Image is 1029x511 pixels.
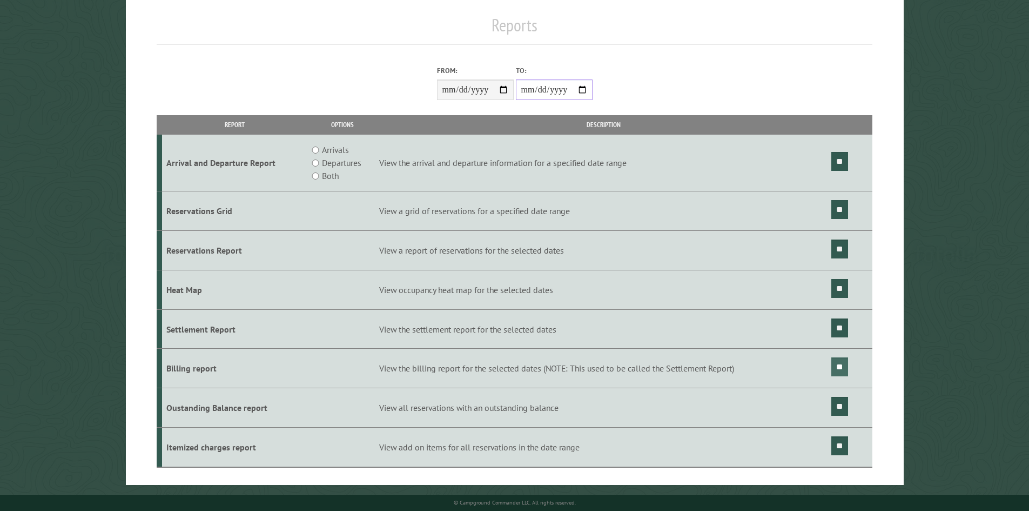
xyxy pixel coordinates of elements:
td: Arrival and Departure Report [162,135,307,191]
td: Itemized charges report [162,428,307,467]
small: © Campground Commander LLC. All rights reserved. [454,499,576,506]
th: Options [307,115,377,134]
td: Reservations Grid [162,191,307,231]
td: View all reservations with an outstanding balance [378,388,830,428]
td: Settlement Report [162,309,307,349]
label: Both [322,169,339,182]
h1: Reports [157,15,873,44]
td: Reservations Report [162,231,307,270]
th: Description [378,115,830,134]
td: View a report of reservations for the selected dates [378,231,830,270]
label: Arrivals [322,143,349,156]
th: Report [162,115,307,134]
td: View add on items for all reservations in the date range [378,428,830,467]
td: View a grid of reservations for a specified date range [378,191,830,231]
label: To: [516,65,593,76]
td: View the billing report for the selected dates (NOTE: This used to be called the Settlement Report) [378,349,830,388]
td: View occupancy heat map for the selected dates [378,270,830,309]
td: View the settlement report for the selected dates [378,309,830,349]
td: Oustanding Balance report [162,388,307,428]
td: View the arrival and departure information for a specified date range [378,135,830,191]
td: Billing report [162,349,307,388]
label: From: [437,65,514,76]
td: Heat Map [162,270,307,309]
label: Departures [322,156,361,169]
